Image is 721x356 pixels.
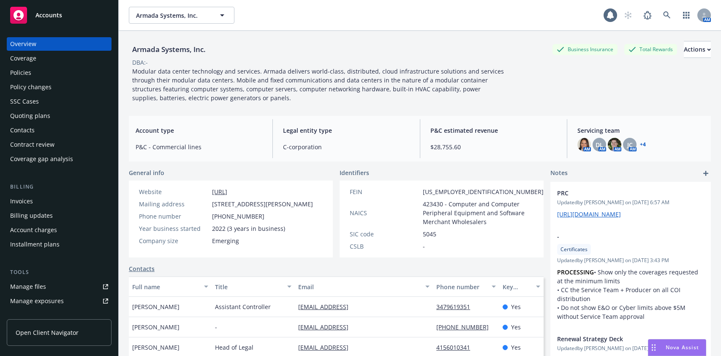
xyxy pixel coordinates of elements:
[212,277,294,297] button: Title
[129,44,209,55] div: Armada Systems, Inc.
[423,187,544,196] span: [US_EMPLOYER_IDENTIFICATION_NUMBER]
[7,138,112,151] a: Contract review
[684,41,711,58] button: Actions
[436,282,487,291] div: Phone number
[7,268,112,277] div: Tools
[640,142,646,147] a: +4
[7,123,112,137] a: Contacts
[560,246,588,253] span: Certificates
[577,138,591,151] img: photo
[552,44,618,55] div: Business Insurance
[436,323,495,331] a: [PHONE_NUMBER]
[557,334,682,343] span: Renewal Strategy Deck
[423,200,544,226] span: 423430 - Computer and Computer Peripheral Equipment and Software Merchant Wholesalers
[10,294,64,308] div: Manage exposures
[129,264,155,273] a: Contacts
[557,268,704,321] p: • Show only the coverages requested at the minimum limits • CC the Service Team + Producer on all...
[7,194,112,208] a: Invoices
[423,242,425,251] span: -
[10,52,36,65] div: Coverage
[139,187,209,196] div: Website
[129,168,164,177] span: General info
[132,343,180,352] span: [PERSON_NAME]
[550,182,711,225] div: PRCUpdatedby [PERSON_NAME] on [DATE] 6:57 AM[URL][DOMAIN_NAME]
[7,238,112,251] a: Installment plans
[503,282,531,291] div: Key contact
[212,224,285,233] span: 2022 (3 years in business)
[7,309,112,322] a: Manage certificates
[550,168,568,178] span: Notes
[557,199,704,206] span: Updated by [PERSON_NAME] on [DATE] 6:57 AM
[7,209,112,222] a: Billing updates
[132,302,180,311] span: [PERSON_NAME]
[129,277,212,297] button: Full name
[212,200,313,208] span: [STREET_ADDRESS][PERSON_NAME]
[684,41,711,58] div: Actions
[10,309,65,322] div: Manage certificates
[557,268,594,276] strong: PROCESSING
[7,183,112,191] div: Billing
[7,294,112,308] a: Manage exposures
[283,126,410,135] span: Legal entity type
[620,7,637,24] a: Start snowing
[701,168,711,178] a: add
[550,225,711,328] div: -CertificatesUpdatedby [PERSON_NAME] on [DATE] 3:43 PMPROCESSING• Show only the coverages request...
[129,7,234,24] button: Armada Systems, Inc.
[35,12,62,19] span: Accounts
[215,323,217,331] span: -
[139,236,209,245] div: Company size
[7,95,112,108] a: SSC Cases
[10,194,33,208] div: Invoices
[7,52,112,65] a: Coverage
[298,343,355,351] a: [EMAIL_ADDRESS]
[215,282,282,291] div: Title
[557,345,704,352] span: Updated by [PERSON_NAME] on [DATE] 10:05 AM
[433,277,499,297] button: Phone number
[557,210,621,218] a: [URL][DOMAIN_NAME]
[139,224,209,233] div: Year business started
[7,37,112,51] a: Overview
[132,67,506,102] span: Modular data center technology and services. Armada delivers world-class, distributed, cloud infr...
[132,323,180,331] span: [PERSON_NAME]
[596,140,603,149] span: DL
[350,230,419,238] div: SIC code
[430,126,557,135] span: P&C estimated revenue
[639,7,656,24] a: Report a Bug
[298,282,420,291] div: Email
[10,209,53,222] div: Billing updates
[7,66,112,79] a: Policies
[139,212,209,221] div: Phone number
[295,277,433,297] button: Email
[511,343,521,352] span: Yes
[7,223,112,237] a: Account charges
[10,66,31,79] div: Policies
[511,302,521,311] span: Yes
[627,140,633,149] span: JC
[350,242,419,251] div: CSLB
[7,152,112,166] a: Coverage gap analysis
[557,189,682,197] span: PRC
[350,208,419,217] div: NAICS
[499,277,544,297] button: Key contact
[10,238,60,251] div: Installment plans
[436,343,477,351] a: 4156010341
[10,152,73,166] div: Coverage gap analysis
[136,142,262,151] span: P&C - Commercial lines
[658,7,675,24] a: Search
[10,138,54,151] div: Contract review
[10,109,50,123] div: Quoting plans
[624,44,677,55] div: Total Rewards
[340,168,369,177] span: Identifiers
[436,303,477,311] a: 3479619351
[10,95,39,108] div: SSC Cases
[7,80,112,94] a: Policy changes
[557,232,682,241] span: -
[215,343,253,352] span: Head of Legal
[511,323,521,331] span: Yes
[132,282,199,291] div: Full name
[10,223,57,237] div: Account charges
[136,11,209,20] span: Armada Systems, Inc.
[557,257,704,264] span: Updated by [PERSON_NAME] on [DATE] 3:43 PM
[212,188,227,196] a: [URL]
